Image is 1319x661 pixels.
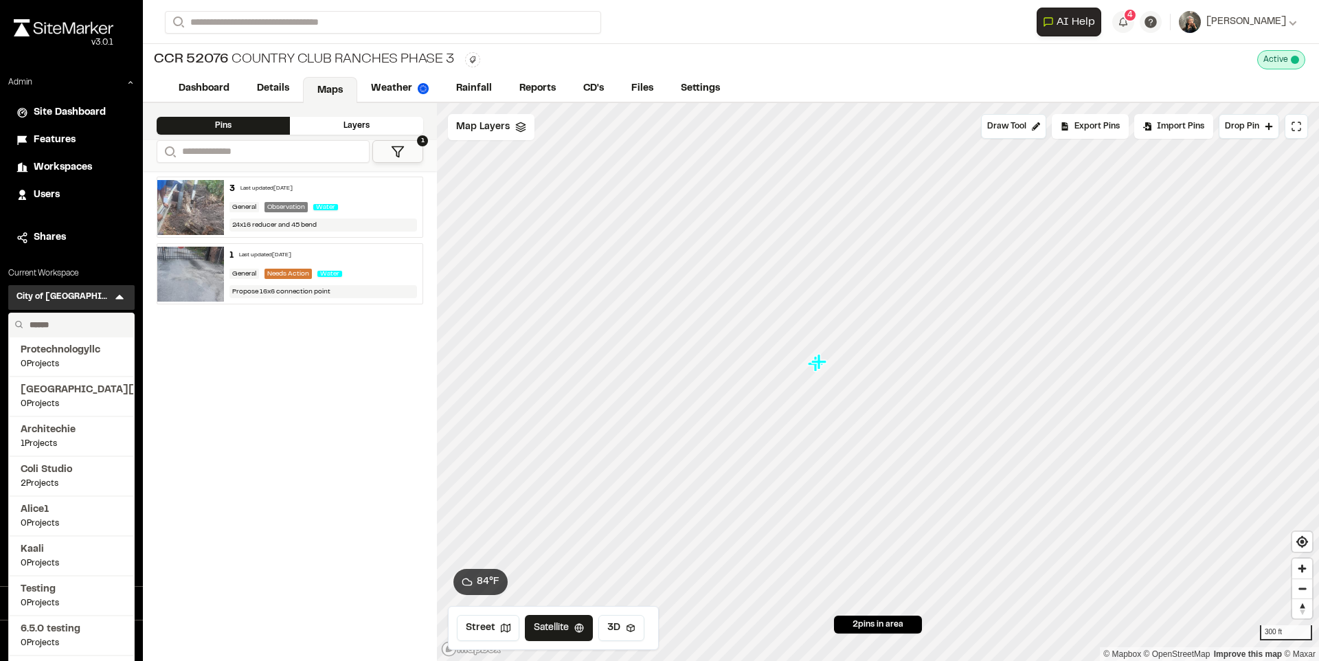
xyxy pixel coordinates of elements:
span: [GEOGRAPHIC_DATA][US_STATE] [21,383,122,398]
span: Active [1263,54,1288,66]
a: 6.5.0 testing0Projects [21,622,122,649]
span: Zoom out [1292,579,1312,598]
div: 300 ft [1260,625,1312,640]
a: Rainfall [442,76,506,102]
button: [PERSON_NAME] [1179,11,1297,33]
a: Mapbox [1103,649,1141,659]
div: Oh geez...please don't... [14,36,113,49]
span: Export Pins [1074,120,1120,133]
a: Reports [506,76,570,102]
span: AI Help [1057,14,1095,30]
a: Details [243,76,303,102]
div: Last updated [DATE] [239,251,291,260]
div: Observation [264,202,308,212]
a: Testing0Projects [21,582,122,609]
span: This project is active and counting against your active project count. [1291,56,1299,64]
a: Mapbox logo [441,641,501,657]
a: Shares [16,230,126,245]
button: 84°F [453,569,508,595]
div: Map marker [808,355,826,373]
span: Shares [34,230,66,245]
div: Map marker [811,353,829,371]
a: Dashboard [165,76,243,102]
a: Files [618,76,667,102]
a: Maxar [1284,649,1316,659]
button: Zoom out [1292,579,1312,598]
div: General [229,269,259,279]
canvas: Map [437,103,1319,661]
a: [GEOGRAPHIC_DATA][US_STATE]0Projects [21,383,122,410]
img: file [157,180,224,235]
a: Map feedback [1214,649,1282,659]
span: 0 Projects [21,637,122,649]
span: Coli Studio [21,462,122,478]
span: 2 Projects [21,478,122,490]
button: Street [457,615,519,641]
div: Last updated [DATE] [240,185,293,193]
div: This project is active and counting against your active project count. [1257,50,1305,69]
span: Workspaces [34,160,92,175]
a: Architechie1Projects [21,423,122,450]
span: 6.5.0 testing [21,622,122,637]
span: Testing [21,582,122,597]
div: 24x16 reducer and 45 bend [229,219,418,232]
span: 2 pins in area [853,618,903,631]
img: rebrand.png [14,19,113,36]
span: Features [34,133,76,148]
div: Open AI Assistant [1037,8,1107,36]
a: Weather [357,76,442,102]
a: Alice10Projects [21,502,122,530]
div: Propose 16x6 connection point [229,285,418,298]
a: OpenStreetMap [1144,649,1210,659]
div: Needs Action [264,269,312,279]
a: Settings [667,76,734,102]
button: Search [157,140,181,163]
span: 0 Projects [21,358,122,370]
a: Site Dashboard [16,105,126,120]
a: CD's [570,76,618,102]
a: Users [16,188,126,203]
a: Protechnologyllc0Projects [21,343,122,370]
button: Reset bearing to north [1292,598,1312,618]
h3: City of [GEOGRAPHIC_DATA] [16,291,113,304]
button: Find my location [1292,532,1312,552]
button: Draw Tool [981,114,1046,139]
span: Kaali [21,542,122,557]
a: Maps [303,77,357,103]
img: file [157,247,224,302]
div: 1 [229,249,234,262]
div: Country Club Ranches Phase 3 [154,49,454,70]
span: Reset bearing to north [1292,599,1312,618]
button: 4 [1112,11,1134,33]
p: Admin [8,76,32,89]
div: Pins [157,117,290,135]
button: Open AI Assistant [1037,8,1101,36]
span: Map Layers [456,120,510,135]
button: Satellite [525,615,593,641]
button: 1 [372,140,423,163]
span: Site Dashboard [34,105,106,120]
span: 0 Projects [21,597,122,609]
span: 1 Projects [21,438,122,450]
span: Architechie [21,423,122,438]
span: 4 [1127,9,1133,21]
button: Search [165,11,190,34]
span: Protechnologyllc [21,343,122,358]
img: precipai.png [418,83,429,94]
span: Zoom in [1292,559,1312,579]
div: 3 [229,183,235,195]
a: Workspaces [16,160,126,175]
p: Current Workspace [8,267,135,280]
div: No pins available to export [1052,114,1129,139]
span: Import Pins [1157,120,1204,133]
img: User [1179,11,1201,33]
span: 1 [417,135,428,146]
div: Layers [290,117,423,135]
span: Users [34,188,60,203]
span: 0 Projects [21,517,122,530]
button: Edit Tags [465,52,480,67]
button: 3D [598,615,644,641]
a: Features [16,133,126,148]
div: General [229,202,259,212]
